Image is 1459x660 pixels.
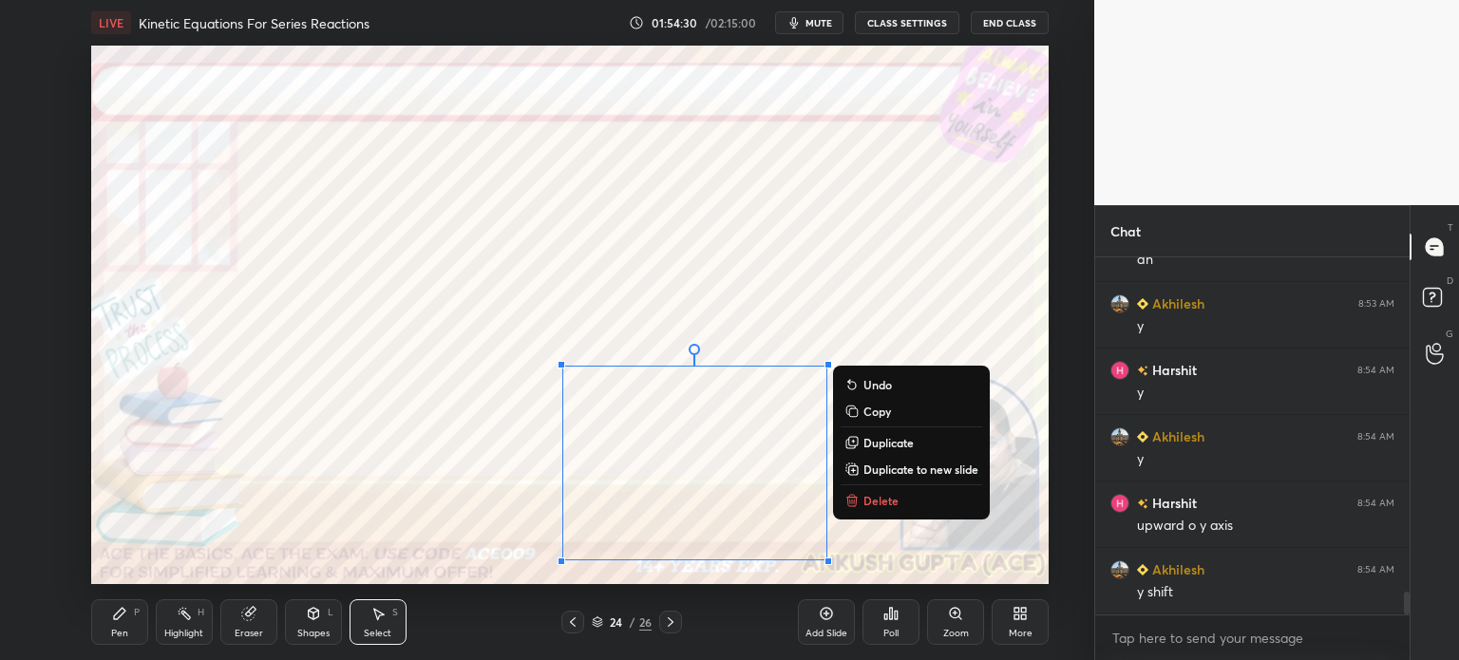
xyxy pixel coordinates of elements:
[841,431,982,454] button: Duplicate
[1137,317,1394,336] div: y
[164,629,203,638] div: Highlight
[1447,273,1453,288] p: D
[328,608,333,617] div: L
[1137,384,1394,403] div: y
[1137,298,1148,310] img: Learner_Badge_beginner_1_8b307cf2a0.svg
[805,629,847,638] div: Add Slide
[1137,583,1394,602] div: y shift
[1137,517,1394,536] div: upward o y axis
[364,629,391,638] div: Select
[855,11,959,34] button: CLASS SETTINGS
[1358,298,1394,310] div: 8:53 AM
[841,458,982,481] button: Duplicate to new slide
[841,400,982,423] button: Copy
[607,616,626,628] div: 24
[883,629,899,638] div: Poll
[863,435,914,450] p: Duplicate
[1137,366,1148,376] img: no-rating-badge.077c3623.svg
[943,629,969,638] div: Zoom
[1110,427,1129,446] img: f3b80e4c4d9642c99ff504f79f7cbba1.png
[1137,251,1394,270] div: dn
[863,377,892,392] p: Undo
[775,11,843,34] button: mute
[134,608,140,617] div: P
[841,373,982,396] button: Undo
[1148,293,1204,313] h6: Akhilesh
[639,613,652,631] div: 26
[1148,360,1197,380] h6: Harshit
[863,462,978,477] p: Duplicate to new slide
[1110,294,1129,313] img: f3b80e4c4d9642c99ff504f79f7cbba1.png
[1095,206,1156,256] p: Chat
[805,16,832,29] span: mute
[1110,494,1129,513] img: 3
[1148,493,1197,513] h6: Harshit
[1357,431,1394,443] div: 8:54 AM
[1357,564,1394,575] div: 8:54 AM
[1148,426,1204,446] h6: Akhilesh
[1137,499,1148,509] img: no-rating-badge.077c3623.svg
[1148,559,1204,579] h6: Akhilesh
[1448,220,1453,235] p: T
[297,629,330,638] div: Shapes
[1110,361,1129,380] img: 3
[235,629,263,638] div: Eraser
[1357,498,1394,509] div: 8:54 AM
[630,616,635,628] div: /
[392,608,398,617] div: S
[1357,365,1394,376] div: 8:54 AM
[1095,257,1410,614] div: grid
[91,11,131,34] div: LIVE
[111,629,128,638] div: Pen
[1137,564,1148,575] img: Learner_Badge_beginner_1_8b307cf2a0.svg
[1110,560,1129,579] img: f3b80e4c4d9642c99ff504f79f7cbba1.png
[198,608,204,617] div: H
[1137,431,1148,443] img: Learner_Badge_beginner_1_8b307cf2a0.svg
[139,14,369,32] h4: Kinetic Equations For Series Reactions
[863,493,899,508] p: Delete
[841,489,982,512] button: Delete
[863,404,891,419] p: Copy
[1446,327,1453,341] p: G
[1137,450,1394,469] div: y
[971,11,1049,34] button: End Class
[1009,629,1033,638] div: More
